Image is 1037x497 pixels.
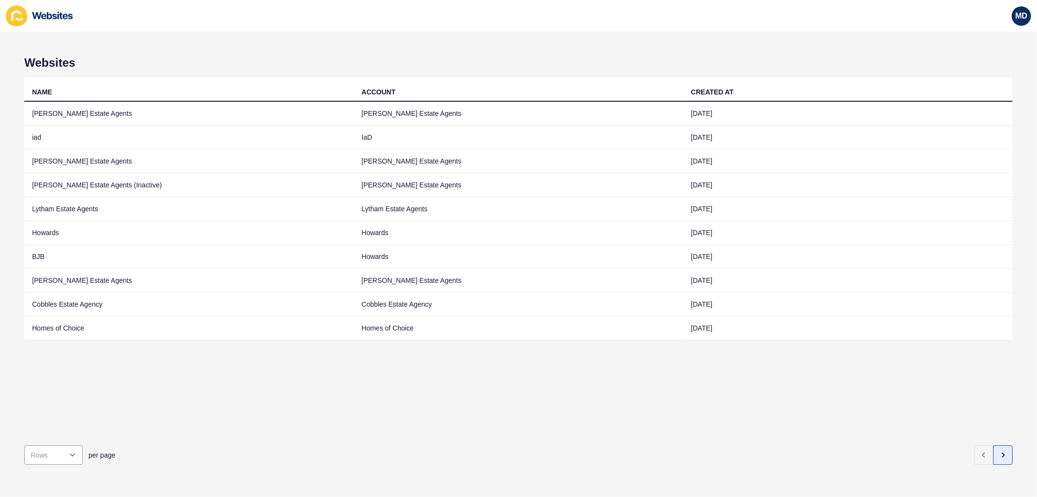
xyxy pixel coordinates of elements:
td: IaD [354,126,684,149]
td: [DATE] [683,197,1013,221]
td: [PERSON_NAME] Estate Agents [354,269,684,293]
td: [PERSON_NAME] Estate Agents [24,149,354,173]
div: CREATED AT [691,87,734,97]
td: [DATE] [683,269,1013,293]
td: Cobbles Estate Agency [354,293,684,316]
td: [DATE] [683,149,1013,173]
h1: Websites [24,56,1013,70]
td: Howards [354,221,684,245]
td: Homes of Choice [354,316,684,340]
td: Howards [354,245,684,269]
td: [DATE] [683,173,1013,197]
div: NAME [32,87,52,97]
td: Cobbles Estate Agency [24,293,354,316]
td: Lytham Estate Agents [354,197,684,221]
div: open menu [24,445,83,465]
td: [DATE] [683,293,1013,316]
td: [PERSON_NAME] Estate Agents [354,173,684,197]
td: iad [24,126,354,149]
span: MD [1016,11,1028,21]
td: [PERSON_NAME] Estate Agents [354,149,684,173]
td: [PERSON_NAME] Estate Agents [24,102,354,126]
span: per page [88,450,115,460]
td: [DATE] [683,221,1013,245]
td: [PERSON_NAME] Estate Agents [24,269,354,293]
td: [DATE] [683,316,1013,340]
td: [DATE] [683,245,1013,269]
div: ACCOUNT [362,87,396,97]
td: BJB [24,245,354,269]
td: Howards [24,221,354,245]
td: [PERSON_NAME] Estate Agents (Inactive) [24,173,354,197]
td: [PERSON_NAME] Estate Agents [354,102,684,126]
td: [DATE] [683,102,1013,126]
td: Homes of Choice [24,316,354,340]
td: Lytham Estate Agents [24,197,354,221]
td: [DATE] [683,126,1013,149]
